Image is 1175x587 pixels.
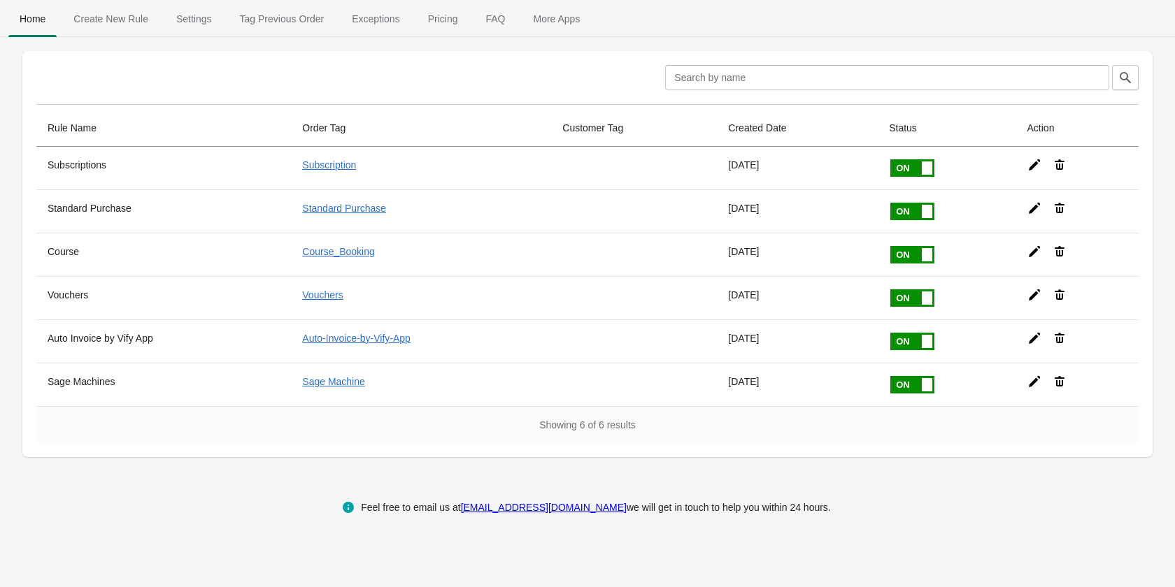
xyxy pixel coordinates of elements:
[302,289,343,300] a: Vouchers
[291,110,551,147] th: Order Tag
[36,147,291,189] th: Subscriptions
[717,189,878,233] td: [DATE]
[62,6,159,31] span: Create New Rule
[341,6,411,31] span: Exceptions
[8,6,57,31] span: Home
[36,189,291,233] th: Standard Purchase
[717,110,878,147] th: Created Date
[717,363,878,406] td: [DATE]
[36,363,291,406] th: Sage Machines
[665,65,1109,90] input: Search by name
[6,1,59,37] button: Home
[474,6,516,31] span: FAQ
[1016,110,1139,147] th: Action
[717,233,878,276] td: [DATE]
[59,1,162,37] button: Create_New_Rule
[522,6,591,31] span: More Apps
[717,319,878,363] td: [DATE]
[36,110,291,147] th: Rule Name
[36,406,1139,443] div: Showing 6 of 6 results
[417,6,469,31] span: Pricing
[551,110,717,147] th: Customer Tag
[36,276,291,319] th: Vouchers
[36,319,291,363] th: Auto Invoice by Vify App
[302,159,356,171] a: Subscription
[302,203,386,214] a: Standard Purchase
[162,1,226,37] button: Settings
[36,233,291,276] th: Course
[878,110,1016,147] th: Status
[229,6,336,31] span: Tag Previous Order
[302,246,375,257] a: Course_Booking
[361,499,831,516] div: Feel free to email us at we will get in touch to help you within 24 hours.
[461,502,627,513] a: [EMAIL_ADDRESS][DOMAIN_NAME]
[302,376,365,387] a: Sage Machine
[165,6,223,31] span: Settings
[302,333,411,344] a: Auto-Invoice-by-Vify-App
[717,147,878,189] td: [DATE]
[717,276,878,319] td: [DATE]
